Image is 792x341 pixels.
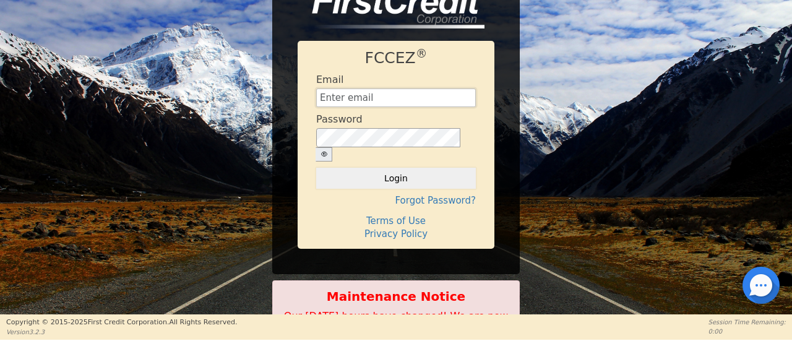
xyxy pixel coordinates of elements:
[316,74,343,85] h4: Email
[6,327,237,337] p: Version 3.2.3
[316,228,476,240] h4: Privacy Policy
[284,310,508,337] span: Our [DATE] hours have changed! We are now open 2pm-7pm EST on Saturdays.
[316,168,476,189] button: Login
[316,195,476,206] h4: Forgot Password?
[316,113,363,125] h4: Password
[316,49,476,67] h1: FCCEZ
[708,327,786,336] p: 0:00
[6,317,237,328] p: Copyright © 2015- 2025 First Credit Corporation.
[708,317,786,327] p: Session Time Remaining:
[316,88,476,107] input: Enter email
[316,128,460,147] input: password
[279,287,513,306] b: Maintenance Notice
[316,215,476,227] h4: Terms of Use
[169,318,237,326] span: All Rights Reserved.
[416,47,428,60] sup: ®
